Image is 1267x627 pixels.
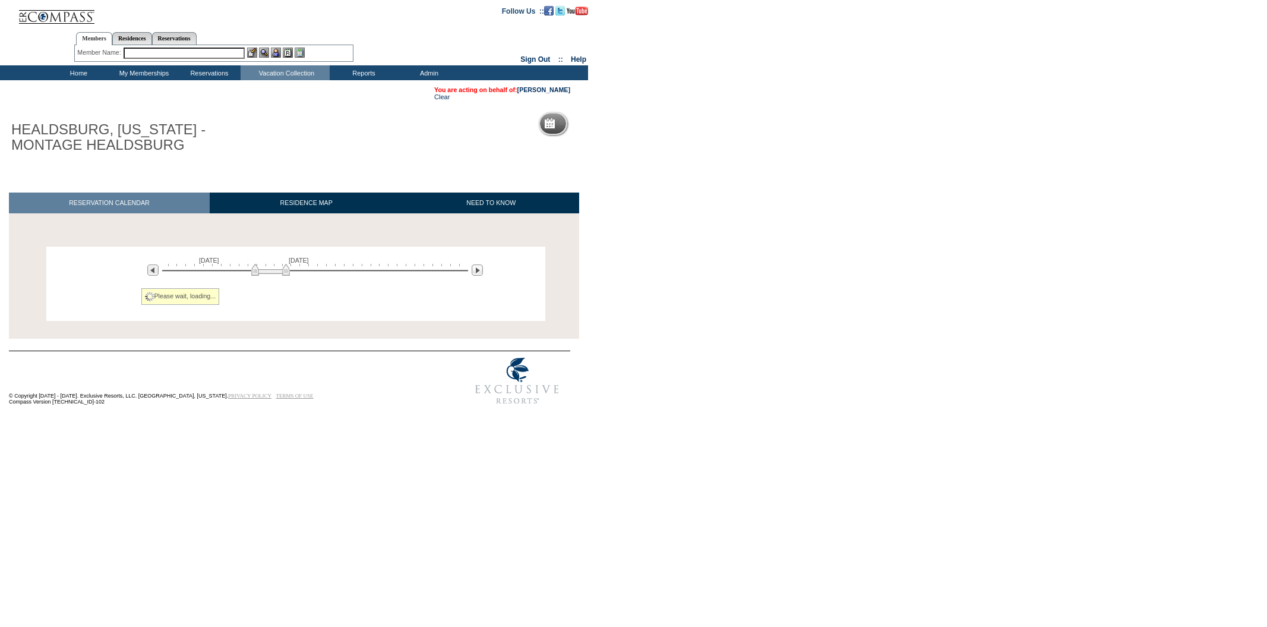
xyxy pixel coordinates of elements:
[544,6,554,15] img: Become our fan on Facebook
[141,288,220,305] div: Please wait, loading...
[9,352,425,411] td: © Copyright [DATE] - [DATE]. Exclusive Resorts, LLC. [GEOGRAPHIC_DATA], [US_STATE]. Compass Versi...
[330,65,395,80] td: Reports
[567,7,588,14] a: Subscribe to our YouTube Channel
[517,86,570,93] a: [PERSON_NAME]
[472,264,483,276] img: Next
[76,32,112,45] a: Members
[520,55,550,64] a: Sign Out
[77,48,123,58] div: Member Name:
[145,292,154,301] img: spinner2.gif
[434,86,570,93] span: You are acting on behalf of:
[147,264,159,276] img: Previous
[571,55,586,64] a: Help
[271,48,281,58] img: Impersonate
[210,193,403,213] a: RESIDENCE MAP
[464,351,570,411] img: Exclusive Resorts
[110,65,175,80] td: My Memberships
[9,119,275,156] h1: HEALDSBURG, [US_STATE] - MONTAGE HEALDSBURG
[434,93,450,100] a: Clear
[112,32,152,45] a: Residences
[9,193,210,213] a: RESERVATION CALENDAR
[544,7,554,14] a: Become our fan on Facebook
[502,6,544,15] td: Follow Us ::
[558,55,563,64] span: ::
[395,65,460,80] td: Admin
[283,48,293,58] img: Reservations
[567,7,588,15] img: Subscribe to our YouTube Channel
[555,6,565,15] img: Follow us on Twitter
[228,393,271,399] a: PRIVACY POLICY
[403,193,579,213] a: NEED TO KNOW
[241,65,330,80] td: Vacation Collection
[560,120,650,128] h5: Reservation Calendar
[276,393,314,399] a: TERMS OF USE
[152,32,197,45] a: Reservations
[555,7,565,14] a: Follow us on Twitter
[199,257,219,264] span: [DATE]
[175,65,241,80] td: Reservations
[289,257,309,264] span: [DATE]
[45,65,110,80] td: Home
[295,48,305,58] img: b_calculator.gif
[259,48,269,58] img: View
[247,48,257,58] img: b_edit.gif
